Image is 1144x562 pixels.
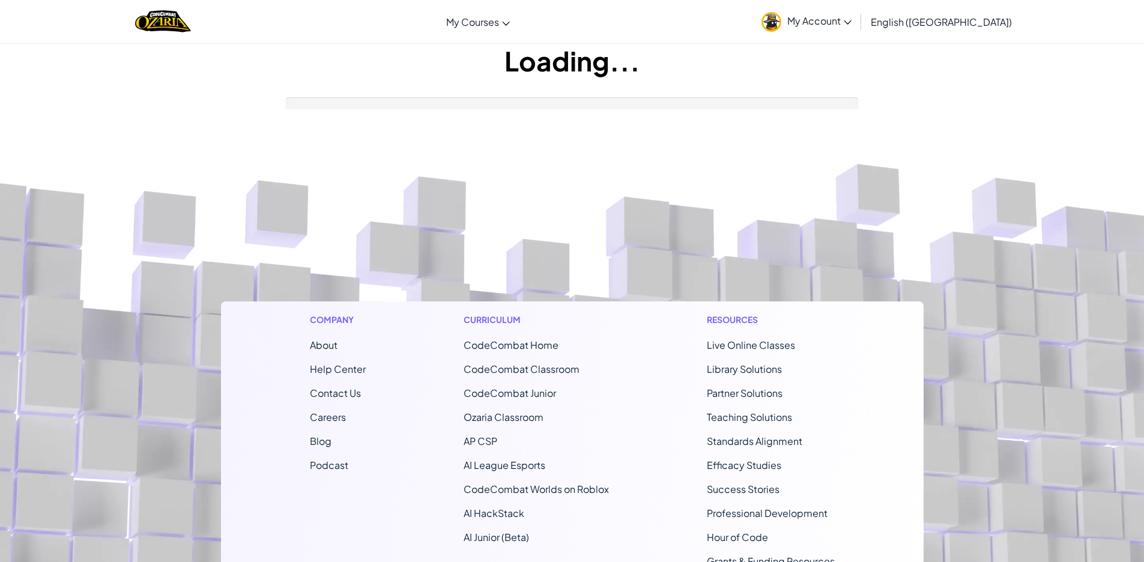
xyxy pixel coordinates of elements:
a: Efficacy Studies [707,459,781,471]
a: Ozaria Classroom [464,411,543,423]
a: Professional Development [707,507,828,519]
a: Hour of Code [707,531,768,543]
h1: Resources [707,313,835,326]
a: Careers [310,411,346,423]
a: Success Stories [707,483,779,495]
span: English ([GEOGRAPHIC_DATA]) [871,16,1012,28]
span: CodeCombat Home [464,339,558,351]
a: Podcast [310,459,348,471]
img: Home [135,9,191,34]
a: CodeCombat Worlds on Roblox [464,483,609,495]
a: AP CSP [464,435,497,447]
a: My Account [755,2,858,40]
a: CodeCombat Classroom [464,363,580,375]
a: CodeCombat Junior [464,387,556,399]
img: avatar [761,12,781,32]
h1: Company [310,313,366,326]
a: AI Junior (Beta) [464,531,529,543]
a: Live Online Classes [707,339,795,351]
h1: Curriculum [464,313,609,326]
a: Help Center [310,363,366,375]
span: Contact Us [310,387,361,399]
a: Blog [310,435,331,447]
a: AI HackStack [464,507,524,519]
a: Partner Solutions [707,387,782,399]
a: Ozaria by CodeCombat logo [135,9,191,34]
a: Standards Alignment [707,435,802,447]
span: My Courses [446,16,499,28]
a: English ([GEOGRAPHIC_DATA]) [865,5,1018,38]
a: Teaching Solutions [707,411,792,423]
span: My Account [787,14,852,27]
a: AI League Esports [464,459,545,471]
a: About [310,339,337,351]
a: Library Solutions [707,363,782,375]
a: My Courses [440,5,516,38]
